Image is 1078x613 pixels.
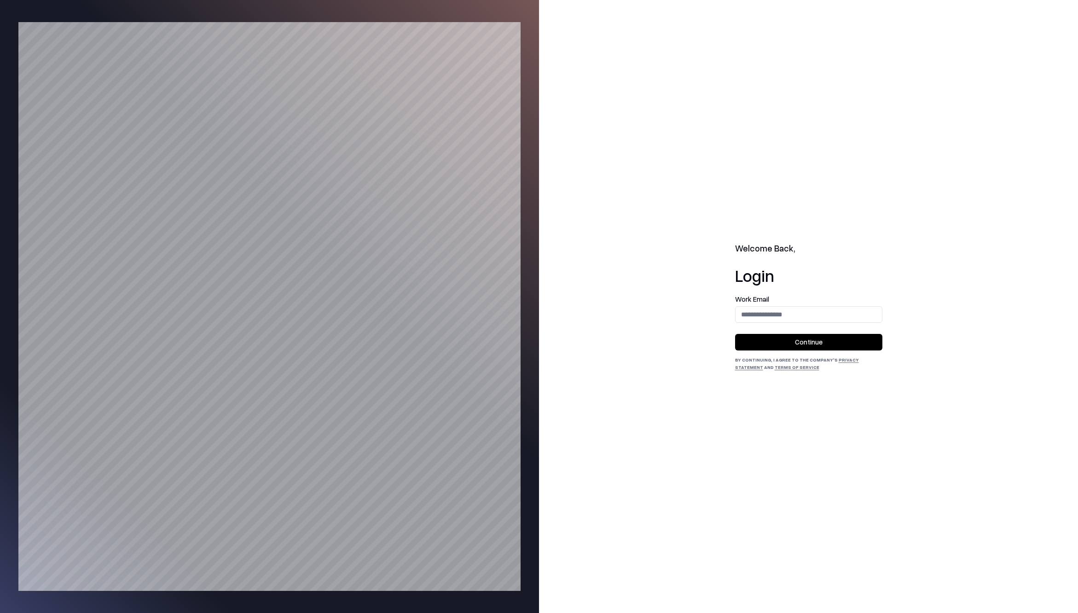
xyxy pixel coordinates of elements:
[735,357,859,370] a: Privacy Statement
[735,242,882,255] h2: Welcome Back,
[735,296,882,303] label: Work Email
[735,356,882,371] div: By continuing, I agree to the Company's and
[735,334,882,350] button: Continue
[775,364,819,370] a: Terms of Service
[735,266,882,285] h1: Login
